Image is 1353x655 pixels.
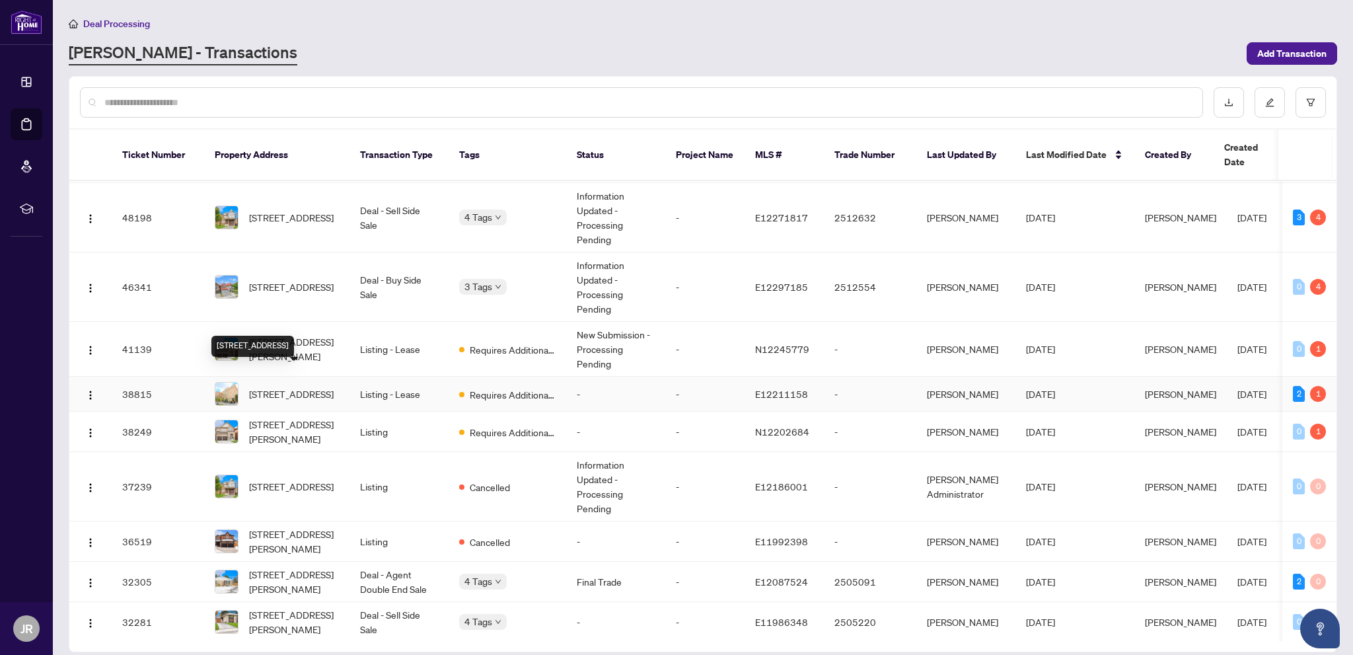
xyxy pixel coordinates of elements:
span: E12186001 [755,481,808,492]
td: 41139 [112,322,204,377]
span: down [495,619,501,625]
img: thumbnail-img [215,420,238,443]
span: [DATE] [1237,343,1266,355]
td: - [824,452,916,521]
button: Logo [80,611,101,633]
td: 32281 [112,602,204,642]
th: Project Name [665,130,745,181]
span: [PERSON_NAME] [1145,535,1216,547]
span: down [495,284,501,290]
td: - [665,377,745,412]
img: thumbnail-img [215,475,238,498]
td: 2505220 [824,602,916,642]
td: [PERSON_NAME] [916,412,1015,452]
span: [DATE] [1237,481,1266,492]
span: [DATE] [1237,388,1266,400]
td: - [824,377,916,412]
td: Information Updated - Processing Pending [566,183,665,252]
span: Cancelled [470,535,510,549]
span: [DATE] [1026,616,1055,628]
td: 48198 [112,183,204,252]
td: - [566,521,665,562]
span: [STREET_ADDRESS] [249,280,334,294]
button: Logo [80,207,101,228]
button: Logo [80,276,101,297]
img: Logo [85,428,96,438]
td: 2505091 [824,562,916,602]
div: 1 [1310,386,1326,402]
img: thumbnail-img [215,530,238,553]
span: Created Date [1224,140,1280,169]
span: 3 Tags [464,279,492,294]
img: thumbnail-img [215,206,238,229]
span: [PERSON_NAME] [1145,281,1216,293]
div: 2 [1293,386,1305,402]
span: Add Transaction [1257,43,1327,64]
button: Logo [80,571,101,592]
td: - [824,412,916,452]
span: download [1224,98,1233,107]
span: [STREET_ADDRESS] [249,479,334,494]
th: Ticket Number [112,130,204,181]
td: 32305 [112,562,204,602]
th: MLS # [745,130,824,181]
td: [PERSON_NAME] [916,322,1015,377]
th: Status [566,130,665,181]
span: N12202684 [755,426,809,438]
td: Final Trade [566,562,665,602]
div: 0 [1310,479,1326,494]
div: 1 [1310,424,1326,440]
td: - [824,322,916,377]
span: E12297185 [755,281,808,293]
span: [DATE] [1026,576,1055,588]
th: Trade Number [824,130,916,181]
span: [DATE] [1237,281,1266,293]
div: 0 [1310,533,1326,549]
span: [PERSON_NAME] [1145,576,1216,588]
button: edit [1255,87,1285,118]
span: [DATE] [1026,426,1055,438]
img: thumbnail-img [215,276,238,298]
td: [PERSON_NAME] [916,562,1015,602]
span: [DATE] [1237,426,1266,438]
span: [PERSON_NAME] [1145,616,1216,628]
td: - [665,602,745,642]
td: - [566,602,665,642]
button: filter [1296,87,1326,118]
span: Requires Additional Docs [470,425,556,440]
td: - [665,521,745,562]
img: Logo [85,283,96,293]
img: thumbnail-img [215,611,238,633]
span: [DATE] [1026,481,1055,492]
span: [DATE] [1237,535,1266,547]
div: 0 [1293,279,1305,295]
td: Listing [349,452,449,521]
div: [STREET_ADDRESS] [211,336,294,357]
img: Logo [85,537,96,548]
span: [DATE] [1237,212,1266,223]
div: 0 [1293,424,1305,440]
td: [PERSON_NAME] [916,252,1015,322]
td: Information Updated - Processing Pending [566,252,665,322]
th: Created Date [1214,130,1306,181]
td: 2512632 [824,183,916,252]
td: 38249 [112,412,204,452]
button: Open asap [1300,609,1340,648]
th: Last Modified Date [1015,130,1134,181]
span: home [69,19,78,28]
td: - [566,412,665,452]
span: [DATE] [1026,535,1055,547]
th: Tags [449,130,566,181]
div: 2 [1293,574,1305,590]
span: [DATE] [1026,343,1055,355]
td: 38815 [112,377,204,412]
button: Logo [80,476,101,497]
span: Last Modified Date [1026,147,1107,162]
span: Cancelled [470,480,510,494]
td: Information Updated - Processing Pending [566,452,665,521]
span: [DATE] [1026,212,1055,223]
span: Deal Processing [83,18,150,30]
div: 0 [1293,533,1305,549]
span: 4 Tags [464,614,492,629]
span: [PERSON_NAME] [1145,426,1216,438]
